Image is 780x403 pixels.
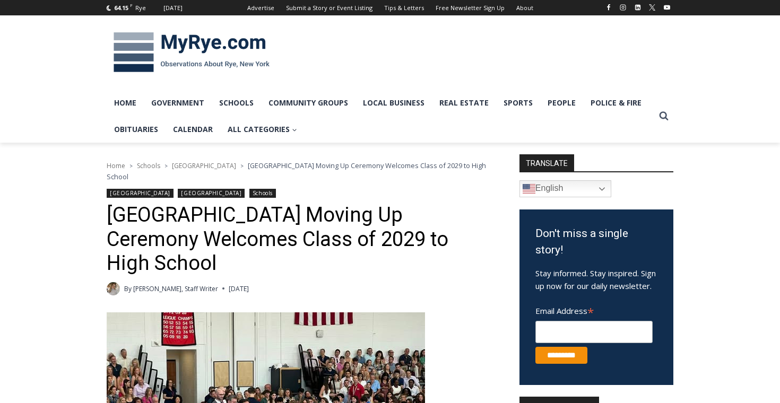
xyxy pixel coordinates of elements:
[129,162,133,170] span: >
[133,284,218,293] a: [PERSON_NAME], Staff Writer
[212,90,261,116] a: Schools
[107,90,144,116] a: Home
[535,267,657,292] p: Stay informed. Stay inspired. Sign up now for our daily newsletter.
[432,90,496,116] a: Real Estate
[261,90,356,116] a: Community Groups
[107,160,491,182] nav: Breadcrumbs
[172,161,236,170] a: [GEOGRAPHIC_DATA]
[107,203,491,276] h1: [GEOGRAPHIC_DATA] Moving Up Ceremony Welcomes Class of 2029 to High School
[130,2,133,8] span: F
[583,90,649,116] a: Police & Fire
[519,154,574,171] strong: TRANSLATE
[519,180,611,197] a: English
[654,107,673,126] button: View Search Form
[107,90,654,143] nav: Primary Navigation
[124,284,132,294] span: By
[163,3,183,13] div: [DATE]
[107,189,174,198] a: [GEOGRAPHIC_DATA]
[178,189,245,198] a: [GEOGRAPHIC_DATA]
[166,116,220,143] a: Calendar
[229,284,249,294] time: [DATE]
[661,1,673,14] a: YouTube
[535,225,657,259] h3: Don't miss a single story!
[114,4,128,12] span: 64.15
[523,182,535,195] img: en
[240,162,244,170] span: >
[220,116,305,143] a: All Categories
[228,124,297,135] span: All Categories
[107,282,120,295] img: (PHOTO: MyRye.com Summer 2023 intern Beatrice Larzul.)
[540,90,583,116] a: People
[107,161,486,181] span: [GEOGRAPHIC_DATA] Moving Up Ceremony Welcomes Class of 2029 to High School
[602,1,615,14] a: Facebook
[535,300,653,319] label: Email Address
[356,90,432,116] a: Local Business
[646,1,658,14] a: X
[164,162,168,170] span: >
[496,90,540,116] a: Sports
[107,161,125,170] a: Home
[107,116,166,143] a: Obituaries
[137,161,160,170] a: Schools
[107,25,276,80] img: MyRye.com
[631,1,644,14] a: Linkedin
[617,1,629,14] a: Instagram
[249,189,276,198] a: Schools
[144,90,212,116] a: Government
[107,282,120,295] a: Author image
[135,3,146,13] div: Rye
